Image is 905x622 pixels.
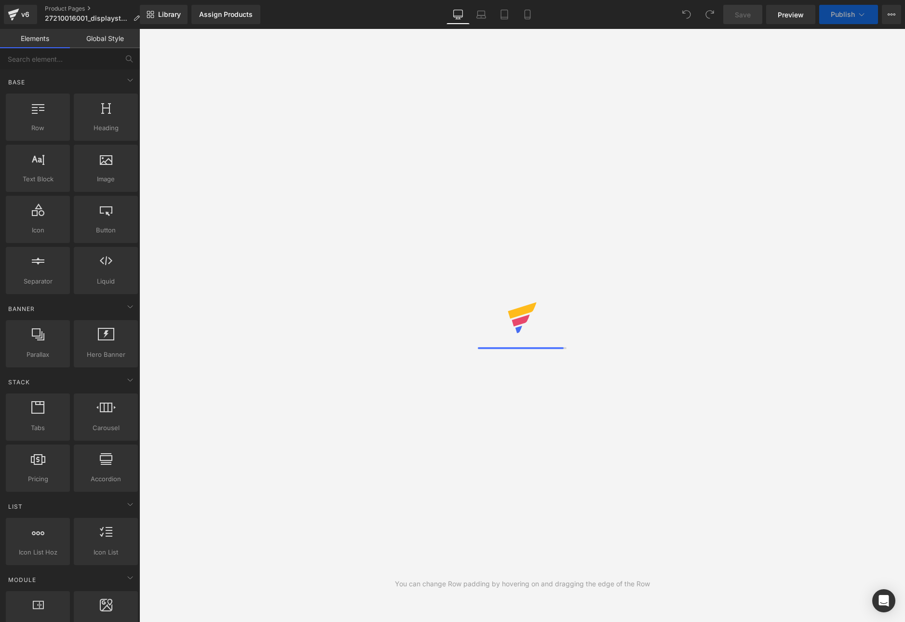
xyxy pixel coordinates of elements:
span: Icon List Hoz [9,547,67,557]
a: Desktop [446,5,470,24]
span: Stack [7,378,31,387]
span: Tabs [9,423,67,433]
a: v6 [4,5,37,24]
a: Laptop [470,5,493,24]
span: Heading [77,123,135,133]
a: Tablet [493,5,516,24]
span: Pricing [9,474,67,484]
a: Preview [766,5,815,24]
div: v6 [19,8,31,21]
span: Liquid [77,276,135,286]
span: Library [158,10,181,19]
span: 27210016001_displaystand [45,14,129,22]
span: Parallax [9,350,67,360]
span: Text Block [9,174,67,184]
span: Icon [9,225,67,235]
span: List [7,502,24,511]
span: Banner [7,304,36,313]
a: New Library [140,5,188,24]
span: Icon List [77,547,135,557]
span: Image [77,174,135,184]
span: Row [9,123,67,133]
a: Mobile [516,5,539,24]
span: Publish [831,11,855,18]
span: Module [7,575,37,584]
div: You can change Row padding by hovering on and dragging the edge of the Row [395,579,650,589]
button: More [882,5,901,24]
button: Publish [819,5,878,24]
a: Global Style [70,29,140,48]
span: Button [77,225,135,235]
span: Base [7,78,26,87]
div: Open Intercom Messenger [872,589,895,612]
span: Hero Banner [77,350,135,360]
span: Accordion [77,474,135,484]
button: Undo [677,5,696,24]
span: Separator [9,276,67,286]
a: Product Pages [45,5,148,13]
button: Redo [700,5,719,24]
span: Carousel [77,423,135,433]
div: Assign Products [199,11,253,18]
span: Save [735,10,751,20]
span: Preview [778,10,804,20]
